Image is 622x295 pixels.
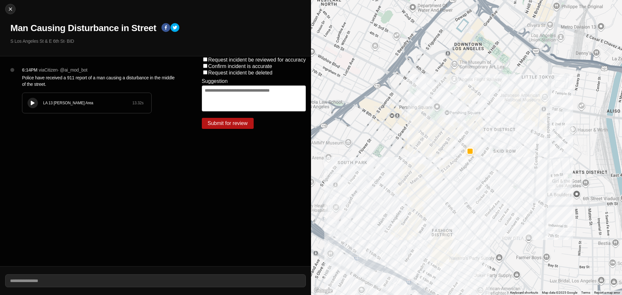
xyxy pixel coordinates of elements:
img: cancel [7,6,14,12]
label: Suggestion [202,78,228,84]
p: via Citizen · @ ai_mod_bot [39,67,87,73]
button: facebook [161,23,170,33]
p: Police have received a 911 report of a man causing a disturbance in the middle of the street. [22,74,176,87]
div: 13.32 s [132,100,144,106]
button: cancel [5,4,16,14]
a: Terms (opens in new tab) [581,291,590,294]
button: Keyboard shortcuts [510,290,538,295]
button: Submit for review [202,118,254,129]
p: 6:14PM [22,67,38,73]
label: Request incident be deleted [208,70,272,75]
a: Open this area in Google Maps (opens a new window) [313,287,334,295]
h1: Man Causing Disturbance in Street [10,22,156,34]
span: Map data ©2025 Google [542,291,577,294]
p: S Los Angeles St & E 6th St · BID [10,38,306,44]
label: Confirm incident is accurate [208,63,272,69]
button: twitter [170,23,179,33]
div: LA 13 [PERSON_NAME] Area [43,100,132,106]
img: Google [313,287,334,295]
label: Request incident be reviewed for accuracy [208,57,306,62]
a: Report a map error [594,291,620,294]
